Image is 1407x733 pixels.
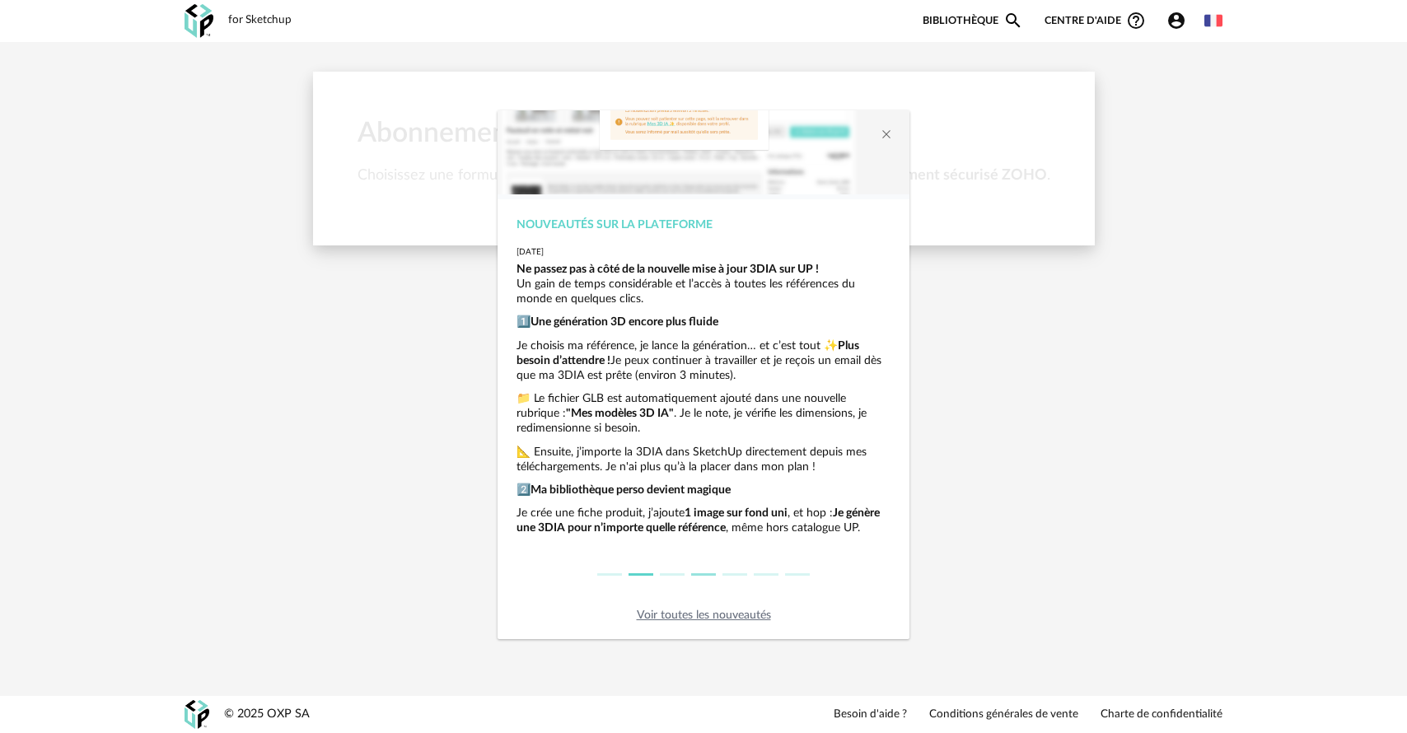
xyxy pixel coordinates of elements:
[498,110,909,640] div: dialog
[517,277,891,306] p: Un gain de temps considérable et l’accès à toutes les références du monde en quelques clics.
[517,262,891,277] div: Ne passez pas à côté de la nouvelle mise à jour 3DIA sur UP !
[637,609,771,621] a: Voir toutes les nouveautés
[517,391,891,437] p: 📁 Le fichier GLB est automatiquement ajouté dans une nouvelle rubrique : . Je le note, je vérifie...
[517,338,891,384] p: Je choisis ma référence, je lance la génération… et c’est tout ✨ Je peux continuer à travailler e...
[566,408,674,419] strong: "Mes modèles 3D IA"
[531,316,718,328] strong: Une génération 3D encore plus fluide
[517,507,880,534] strong: Je génère une 3DIA pour n’importe quelle référence
[531,484,731,496] strong: Ma bibliothèque perso devient magique
[517,247,891,258] div: [DATE]
[517,506,891,535] p: Je crée une fiche produit, j’ajoute , et hop : , même hors catalogue UP.
[685,507,788,519] strong: 1 image sur fond uni
[517,217,891,232] div: Nouveautés sur la plateforme
[880,127,893,144] button: Close
[517,445,891,474] p: 📐 Ensuite, j’importe la 3DIA dans SketchUp directement depuis mes téléchargements. Je n'ai plus q...
[517,315,891,329] p: 1️⃣
[517,483,891,497] p: 2️⃣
